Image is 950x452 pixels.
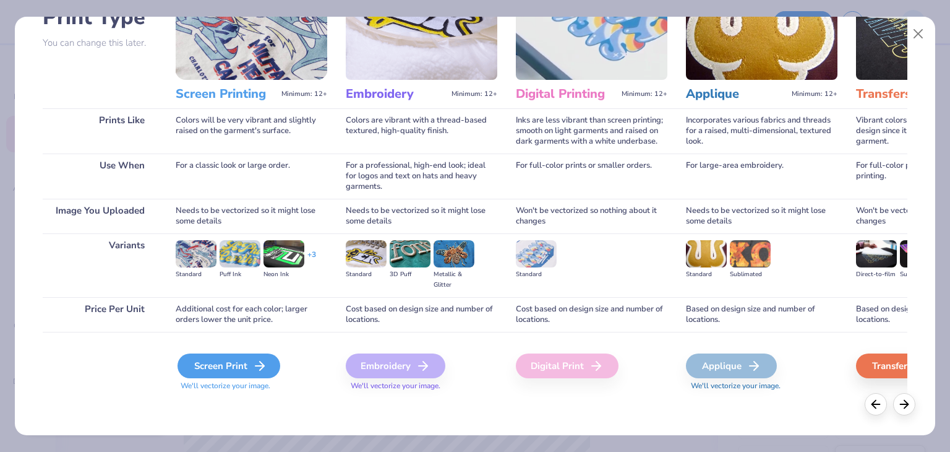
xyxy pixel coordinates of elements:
[686,297,837,332] div: Based on design size and number of locations.
[516,86,617,102] h3: Digital Printing
[622,90,667,98] span: Minimum: 12+
[176,86,276,102] h3: Screen Printing
[176,381,327,391] span: We'll vectorize your image.
[346,199,497,233] div: Needs to be vectorized so it might lose some details
[43,233,157,297] div: Variants
[346,297,497,332] div: Cost based on design size and number of locations.
[346,154,497,199] div: For a professional, high-end look; ideal for logos and text on hats and heavy garments.
[176,154,327,199] div: For a classic look or large order.
[176,297,327,332] div: Additional cost for each color; larger orders lower the unit price.
[686,154,837,199] div: For large-area embroidery.
[516,199,667,233] div: Won't be vectorized so nothing about it changes
[346,240,387,267] img: Standard
[220,269,260,280] div: Puff Ink
[686,108,837,154] div: Incorporates various fabrics and threads for a raised, multi-dimensional, textured look.
[434,240,474,267] img: Metallic & Glitter
[686,199,837,233] div: Needs to be vectorized so it might lose some details
[281,90,327,98] span: Minimum: 12+
[43,297,157,332] div: Price Per Unit
[176,269,216,280] div: Standard
[856,354,947,378] div: Transfers
[516,240,557,267] img: Standard
[346,108,497,154] div: Colors are vibrant with a thread-based textured, high-quality finish.
[516,354,618,378] div: Digital Print
[390,240,430,267] img: 3D Puff
[176,108,327,154] div: Colors will be very vibrant and slightly raised on the garment's surface.
[220,240,260,267] img: Puff Ink
[346,354,445,378] div: Embroidery
[263,269,304,280] div: Neon Ink
[730,240,771,267] img: Sublimated
[900,269,941,280] div: Supacolor
[686,240,727,267] img: Standard
[307,250,316,271] div: + 3
[516,108,667,154] div: Inks are less vibrant than screen printing; smooth on light garments and raised on dark garments ...
[451,90,497,98] span: Minimum: 12+
[263,240,304,267] img: Neon Ink
[900,240,941,267] img: Supacolor
[686,269,727,280] div: Standard
[178,354,280,378] div: Screen Print
[730,269,771,280] div: Sublimated
[43,38,157,48] p: You can change this later.
[686,381,837,391] span: We'll vectorize your image.
[792,90,837,98] span: Minimum: 12+
[176,240,216,267] img: Standard
[346,381,497,391] span: We'll vectorize your image.
[856,269,897,280] div: Direct-to-film
[176,199,327,233] div: Needs to be vectorized so it might lose some details
[346,269,387,280] div: Standard
[516,297,667,332] div: Cost based on design size and number of locations.
[43,154,157,199] div: Use When
[43,108,157,154] div: Prints Like
[686,86,787,102] h3: Applique
[390,269,430,280] div: 3D Puff
[43,199,157,233] div: Image You Uploaded
[516,269,557,280] div: Standard
[516,154,667,199] div: For full-color prints or smaller orders.
[907,22,930,46] button: Close
[346,86,447,102] h3: Embroidery
[856,240,897,267] img: Direct-to-film
[686,354,777,378] div: Applique
[434,269,474,290] div: Metallic & Glitter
